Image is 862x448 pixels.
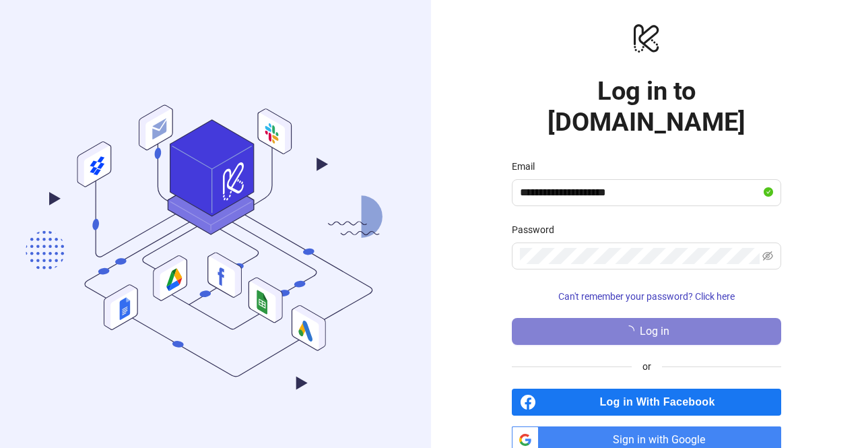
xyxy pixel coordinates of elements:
[632,359,662,374] span: or
[558,291,735,302] span: Can't remember your password? Click here
[512,75,781,137] h1: Log in to [DOMAIN_NAME]
[520,248,760,264] input: Password
[622,323,636,338] span: loading
[762,251,773,261] span: eye-invisible
[512,286,781,307] button: Can't remember your password? Click here
[512,159,543,174] label: Email
[520,185,761,201] input: Email
[541,389,781,416] span: Log in With Facebook
[512,222,563,237] label: Password
[640,325,669,338] span: Log in
[512,318,781,345] button: Log in
[512,291,781,302] a: Can't remember your password? Click here
[512,389,781,416] a: Log in With Facebook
